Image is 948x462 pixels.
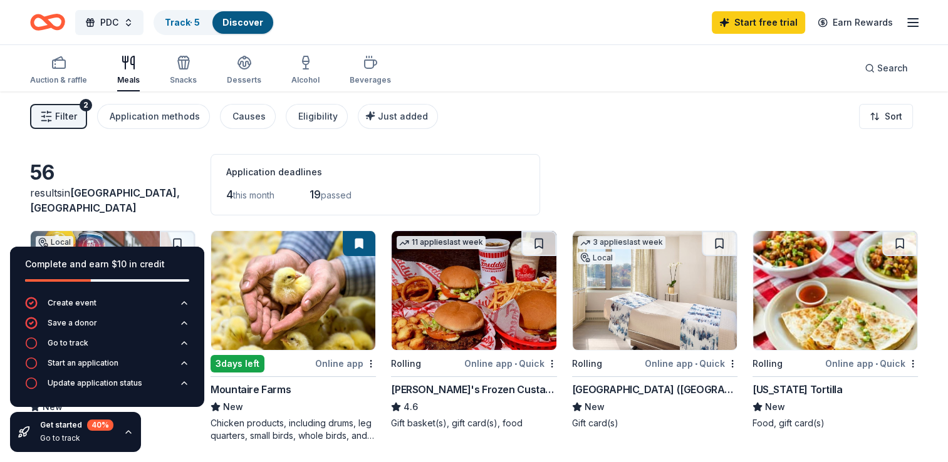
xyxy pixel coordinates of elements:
div: [PERSON_NAME]'s Frozen Custard & Steakburgers [391,382,556,397]
span: Sort [885,109,902,124]
a: Earn Rewards [810,11,900,34]
span: 4.6 [404,399,418,414]
button: Meals [117,50,140,91]
div: Gift basket(s), gift card(s), food [391,417,556,429]
div: Gift card(s) [572,417,737,429]
button: Auction & raffle [30,50,87,91]
a: Image for Salamander Resort (Middleburg)3 applieslast weekLocalRollingOnline app•Quick[GEOGRAPHIC... [572,230,737,429]
button: Snacks [170,50,197,91]
button: Save a donor [25,317,189,337]
div: Online app Quick [825,356,918,371]
div: 11 applies last week [397,236,486,249]
button: Desserts [227,50,261,91]
div: Desserts [227,75,261,85]
div: Application deadlines [226,165,524,180]
a: Image for California TortillaRollingOnline app•Quick[US_STATE] TortillaNewFood, gift card(s) [753,230,918,429]
button: Alcohol [291,50,320,91]
div: Mountaire Farms [211,382,291,397]
img: Image for California Tortilla [753,231,917,350]
span: • [514,359,517,369]
div: 3 days left [211,355,264,372]
span: this month [233,190,274,200]
div: 40 % [87,419,113,431]
a: Track· 5 [165,17,200,28]
div: Chicken products, including drums, leg quarters, small birds, whole birds, and whole legs [211,417,376,442]
div: Meals [117,75,140,85]
span: New [765,399,785,414]
div: [GEOGRAPHIC_DATA] ([GEOGRAPHIC_DATA]) [572,382,737,397]
img: Image for Freddy's Frozen Custard & Steakburgers [392,231,556,350]
span: 19 [310,188,321,201]
a: Image for Lost Rhino Brewing CompanyLocalRollingOnline app•QuickLost Rhino Brewing CompanyNewBeer... [30,230,195,429]
button: Search [855,56,918,81]
div: Beverages [350,75,391,85]
div: 56 [30,160,195,185]
div: 2 [80,99,92,111]
a: Home [30,8,65,37]
div: results [30,185,195,215]
div: Online app [315,356,376,371]
div: Rolling [753,356,783,371]
div: Auction & raffle [30,75,87,85]
a: Discover [222,17,263,28]
div: Rolling [391,356,421,371]
img: Image for Lost Rhino Brewing Company [31,231,195,350]
button: Application methods [97,104,210,129]
div: Rolling [572,356,602,371]
a: Image for Freddy's Frozen Custard & Steakburgers11 applieslast weekRollingOnline app•Quick[PERSON... [391,230,556,429]
button: Update application status [25,377,189,397]
div: Eligibility [298,109,338,124]
div: Go to track [40,433,113,443]
div: [US_STATE] Tortilla [753,382,842,397]
span: passed [321,190,352,200]
div: Get started [40,419,113,431]
span: in [30,187,180,214]
div: Save a donor [48,318,97,328]
button: Causes [220,104,276,129]
button: Go to track [25,337,189,357]
span: New [585,399,605,414]
button: Just added [358,104,438,129]
span: • [875,359,878,369]
button: PDC [75,10,143,35]
button: Create event [25,297,189,317]
div: Snacks [170,75,197,85]
button: Track· 5Discover [154,10,274,35]
span: [GEOGRAPHIC_DATA], [GEOGRAPHIC_DATA] [30,187,180,214]
span: Just added [378,111,428,121]
button: Eligibility [286,104,348,129]
div: Local [578,252,615,264]
span: 4 [226,188,233,201]
div: Causes [232,109,266,124]
button: Start an application [25,357,189,377]
button: Beverages [350,50,391,91]
img: Image for Mountaire Farms [211,231,375,350]
div: Online app Quick [464,356,557,371]
span: PDC [100,15,118,30]
div: Application methods [110,109,200,124]
button: Filter2 [30,104,87,129]
div: 3 applies last week [578,236,665,249]
div: Create event [48,298,96,308]
div: Update application status [48,378,142,388]
div: Local [36,236,73,249]
span: • [695,359,697,369]
div: Go to track [48,338,88,348]
button: Sort [859,104,913,129]
span: Search [877,61,908,76]
div: Food, gift card(s) [753,417,918,429]
span: Filter [55,109,77,124]
div: Start an application [48,358,118,368]
div: Online app Quick [645,356,737,371]
a: Image for Mountaire Farms3days leftOnline appMountaire FarmsNewChicken products, including drums,... [211,230,376,442]
a: Start free trial [712,11,805,34]
div: Complete and earn $10 in credit [25,257,189,272]
img: Image for Salamander Resort (Middleburg) [573,231,737,350]
span: New [223,399,243,414]
div: Alcohol [291,75,320,85]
